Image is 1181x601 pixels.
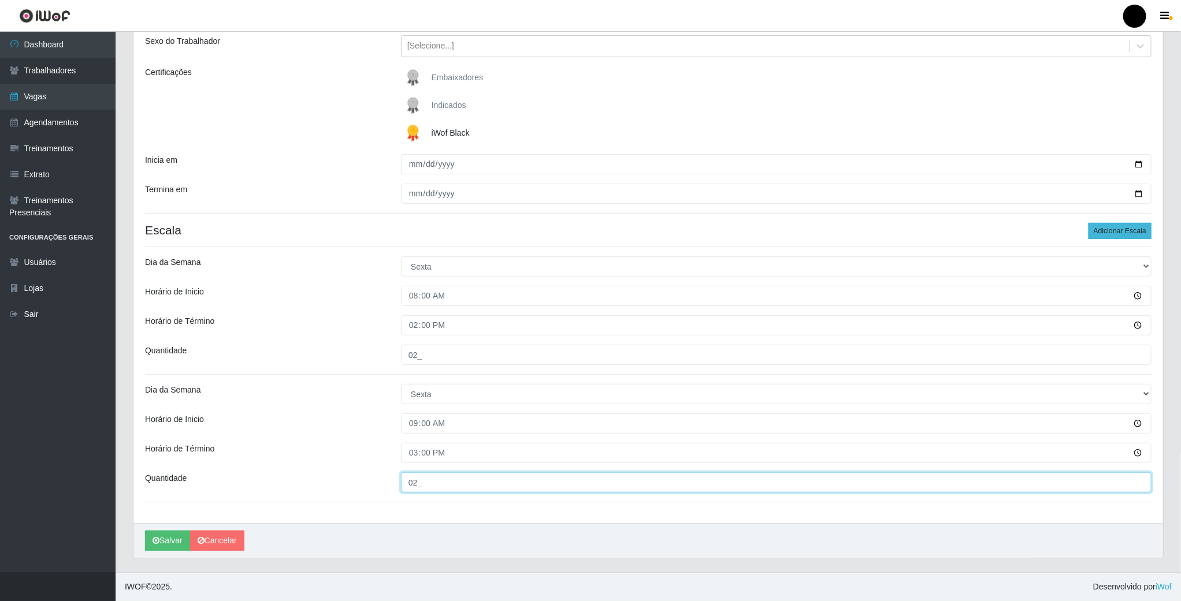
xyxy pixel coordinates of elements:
input: Informe a quantidade... [401,345,1152,365]
input: 00/00/0000 [401,184,1152,204]
img: iWof Black [402,122,429,145]
span: Indicados [432,100,466,110]
label: Horário de Término [145,315,214,327]
span: Embaixadores [432,73,484,82]
input: 00:00 [401,413,1152,434]
label: Horário de Inicio [145,413,204,425]
a: Cancelar [190,531,244,551]
input: Informe a quantidade... [401,472,1152,492]
input: 00:00 [401,443,1152,463]
label: Certificações [145,66,192,79]
span: IWOF [125,582,146,591]
span: iWof Black [432,128,470,137]
img: CoreUI Logo [19,9,70,23]
input: 00:00 [401,286,1152,306]
label: Inicia em [145,154,177,166]
span: Desenvolvido por [1093,581,1172,593]
label: Horário de Inicio [145,286,204,298]
img: Indicados [402,94,429,117]
label: Horário de Término [145,443,214,455]
div: [Selecione...] [407,40,454,53]
h4: Escala [145,223,1152,237]
label: Termina em [145,184,187,196]
input: 00:00 [401,315,1152,335]
input: 00/00/0000 [401,154,1152,174]
img: Embaixadores [402,66,429,89]
span: © 2025 . [125,581,172,593]
button: Salvar [145,531,190,551]
label: Quantidade [145,345,187,357]
label: Dia da Semana [145,256,201,268]
label: Dia da Semana [145,384,201,396]
button: Adicionar Escala [1089,223,1152,239]
label: Sexo do Trabalhador [145,35,220,47]
label: Quantidade [145,472,187,484]
a: iWof [1156,582,1172,591]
